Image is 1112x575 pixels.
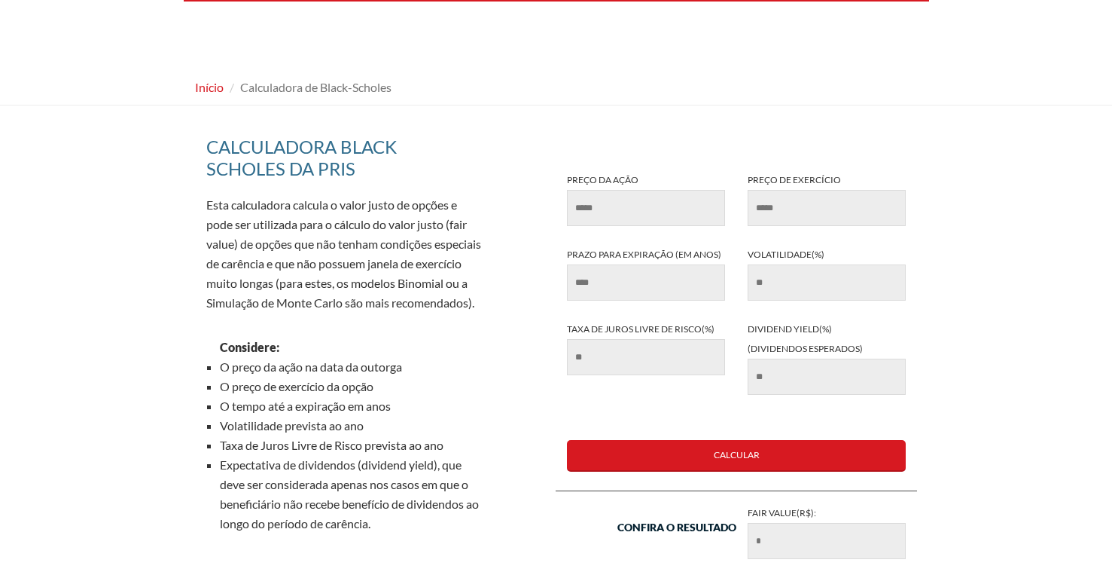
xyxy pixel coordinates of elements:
[748,265,906,301] input: Volatilidade(%)
[736,503,917,559] label: Fair Value(R$):
[220,357,485,377] li: O preço da ação na data da outorga
[748,190,906,226] input: Preço de exercício
[220,455,485,534] li: Expectativa de dividendos (dividend yield), que deve ser considerada apenas nos casos em que o be...
[748,523,906,559] input: Fair Value(R$):
[220,340,279,354] strong: Considere:
[617,518,736,555] h2: CONFIRA O RESULTADO
[567,265,725,301] input: Prazo para expiração (em anos)
[226,78,391,97] li: Calculadora de Black-Scholes
[220,416,485,436] li: Volatilidade prevista ao ano
[556,320,736,375] label: Taxa de juros livre de risco(%)
[736,245,917,301] label: Volatilidade(%)
[195,80,224,94] a: Início
[206,136,485,188] h2: Calculadora Black Scholes da pris
[556,245,736,301] label: Prazo para expiração (em anos)
[736,170,917,226] label: Preço de exercício
[556,170,736,226] label: Preço da ação
[220,436,485,455] li: Taxa de Juros Livre de Risco prevista ao ano
[736,320,917,395] label: Dividend yield(%) (dividendos esperados)
[748,359,906,395] input: Dividend yield(%)(dividendos esperados)
[567,190,725,226] input: Preço da ação
[567,339,725,375] input: Taxa de juros livre de risco(%)
[220,396,485,416] li: O tempo até a expiração em anos
[220,377,485,396] li: O preço de exercício da opção
[567,440,906,472] button: CALCULAR
[206,195,485,313] p: Esta calculadora calcula o valor justo de opções e pode ser utilizada para o cálculo do valor jus...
